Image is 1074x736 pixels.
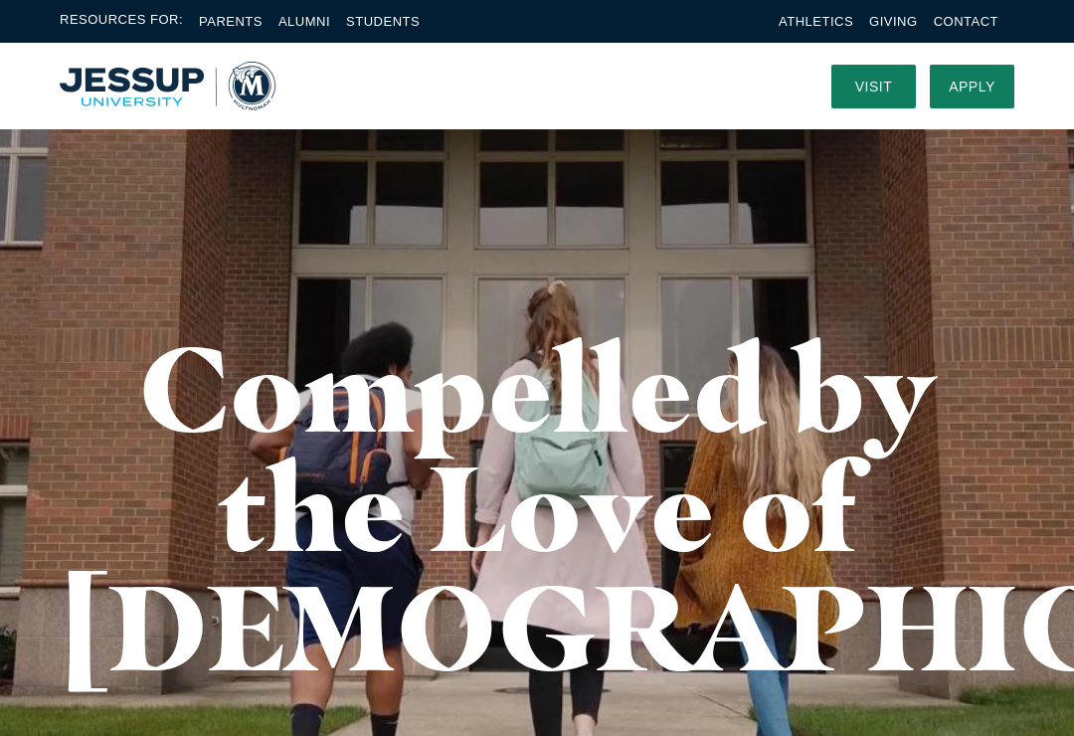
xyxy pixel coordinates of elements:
[60,62,275,110] a: Home
[930,65,1014,108] a: Apply
[199,14,263,29] a: Parents
[779,14,853,29] a: Athletics
[60,328,1014,686] h1: Compelled by the Love of [DEMOGRAPHIC_DATA]
[346,14,420,29] a: Students
[60,10,183,33] span: Resources For:
[831,65,916,108] a: Visit
[278,14,330,29] a: Alumni
[60,62,275,110] img: Multnomah University Logo
[869,14,918,29] a: Giving
[934,14,998,29] a: Contact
